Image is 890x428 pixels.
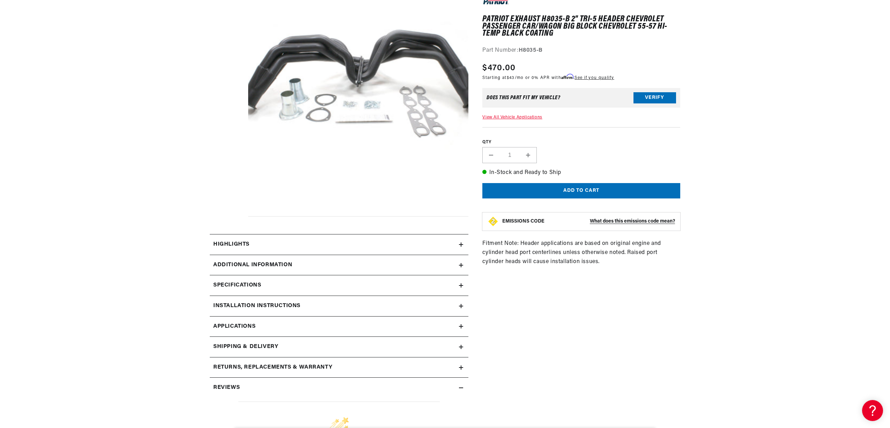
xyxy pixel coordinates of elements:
strong: What does this emissions code mean? [590,219,675,224]
summary: Additional Information [210,255,468,275]
h2: Specifications [213,281,261,290]
button: Add to cart [482,183,680,199]
span: $43 [507,76,515,80]
a: See if you qualify - Learn more about Affirm Financing (opens in modal) [574,76,614,80]
summary: Shipping & Delivery [210,337,468,357]
h1: Patriot Exhaust H8035-B 2" Tri-5 Header Chevrolet Passenger Car/Wagon Big Block Chevrolet 55-57 H... [482,16,680,37]
span: Applications [213,322,255,331]
summary: Returns, Replacements & Warranty [210,357,468,378]
h2: Returns, Replacements & Warranty [213,363,332,372]
summary: Reviews [210,378,468,398]
img: Emissions code [488,216,499,227]
summary: Installation instructions [210,296,468,316]
div: Part Number: [482,46,680,55]
strong: H8035-B [519,48,543,53]
label: QTY [482,139,680,145]
h2: Installation instructions [213,302,301,311]
p: Starting at /mo or 0% APR with . [482,74,614,81]
h2: Reviews [213,383,240,392]
h2: Highlights [213,240,250,249]
p: In-Stock and Ready to Ship [482,168,680,177]
summary: Specifications [210,275,468,296]
h2: Shipping & Delivery [213,342,278,351]
button: EMISSIONS CODEWhat does this emissions code mean? [502,218,675,225]
a: Applications [210,317,468,337]
h2: Additional Information [213,261,292,270]
button: Verify [633,92,676,103]
div: Does This part fit My vehicle? [487,95,560,101]
a: View All Vehicle Applications [482,115,542,119]
span: Affirm [561,74,573,79]
strong: EMISSIONS CODE [502,219,544,224]
span: $470.00 [482,62,516,74]
summary: Highlights [210,234,468,255]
